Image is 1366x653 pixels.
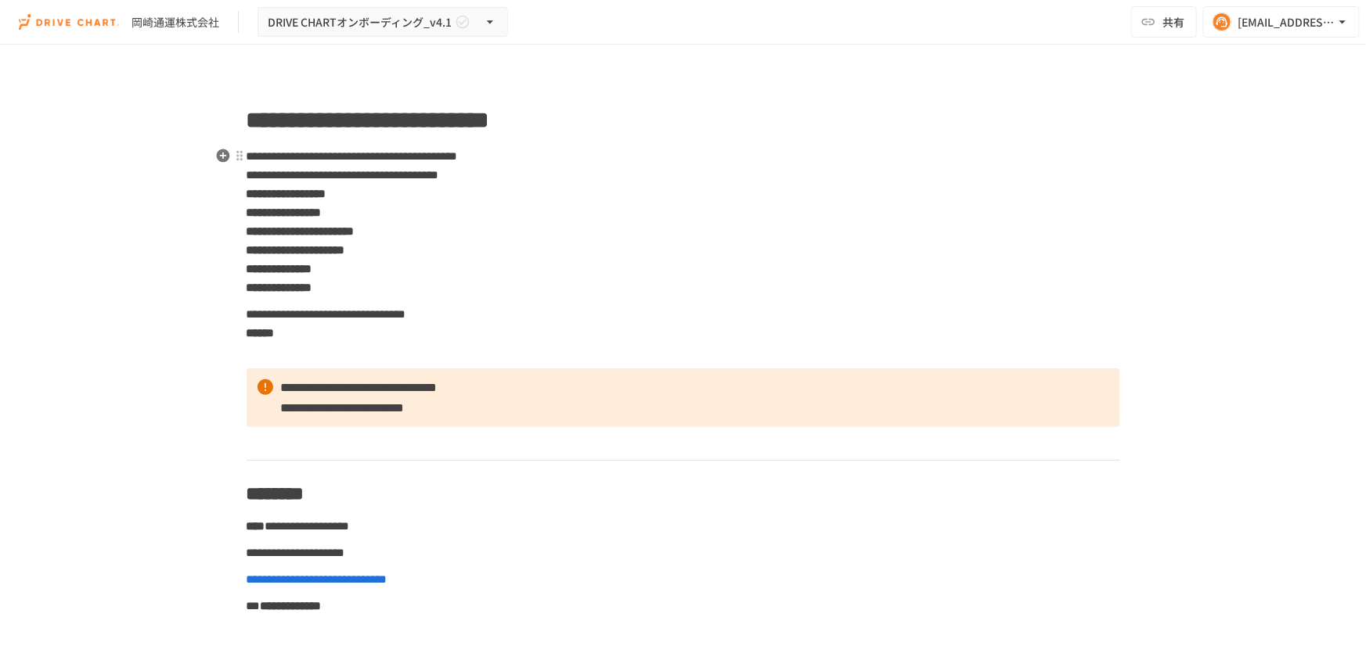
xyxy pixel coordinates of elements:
[1238,13,1335,32] div: [EMAIL_ADDRESS][DOMAIN_NAME]
[1131,6,1197,38] button: 共有
[1162,13,1184,30] span: 共有
[19,9,119,34] img: i9VDDS9JuLRLX3JIUyK59LcYp6Y9cayLPHs4hOxMB9W
[258,7,508,38] button: DRIVE CHARTオンボーディング_v4.1
[268,13,452,32] span: DRIVE CHARTオンボーディング_v4.1
[132,14,219,30] div: 岡崎通運株式会社
[1203,6,1360,38] button: [EMAIL_ADDRESS][DOMAIN_NAME]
